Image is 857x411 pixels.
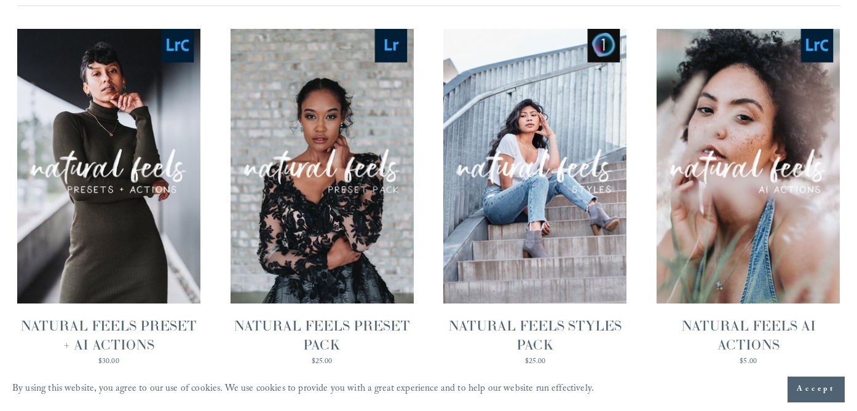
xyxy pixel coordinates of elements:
div: NATURAL FEELS PRESET PACK [231,316,414,354]
span: Accept [797,383,835,396]
div: $25.00 [231,358,414,366]
button: Accept [788,377,845,402]
a: NATURAL FEELS STYLES PACK [443,29,626,366]
div: NATURAL FEELS PRESET + AI ACTIONS [17,316,200,354]
a: NATURAL FEELS PRESET + AI ACTIONS [17,29,200,366]
div: $30.00 [17,358,200,366]
a: NATURAL FEELS PRESET PACK [231,29,414,366]
p: By using this website, you agree to our use of cookies. We use cookies to provide you with a grea... [12,380,594,399]
div: $5.00 [657,358,840,366]
div: $25.00 [443,358,626,366]
div: NATURAL FEELS STYLES PACK [443,316,626,354]
a: NATURAL FEELS AI ACTIONS [657,29,840,366]
div: NATURAL FEELS AI ACTIONS [657,316,840,354]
